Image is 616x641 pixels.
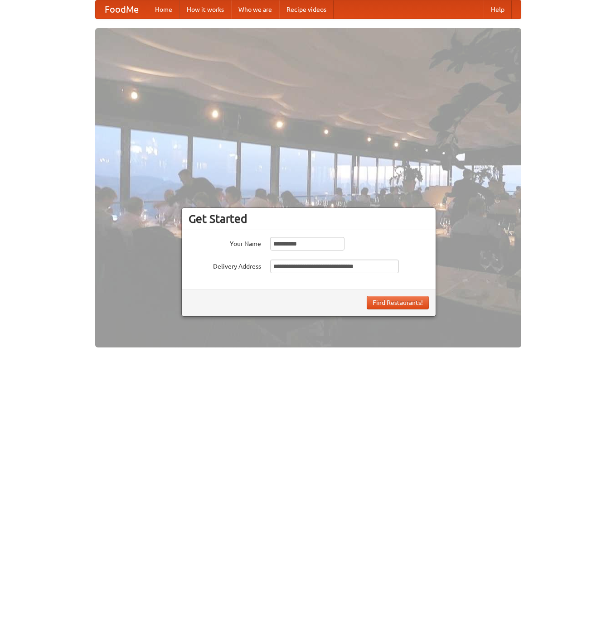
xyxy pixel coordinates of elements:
label: Your Name [189,237,261,248]
button: Find Restaurants! [367,296,429,309]
a: Who we are [231,0,279,19]
a: Recipe videos [279,0,334,19]
a: Home [148,0,179,19]
label: Delivery Address [189,260,261,271]
a: How it works [179,0,231,19]
a: FoodMe [96,0,148,19]
h3: Get Started [189,212,429,226]
a: Help [484,0,512,19]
